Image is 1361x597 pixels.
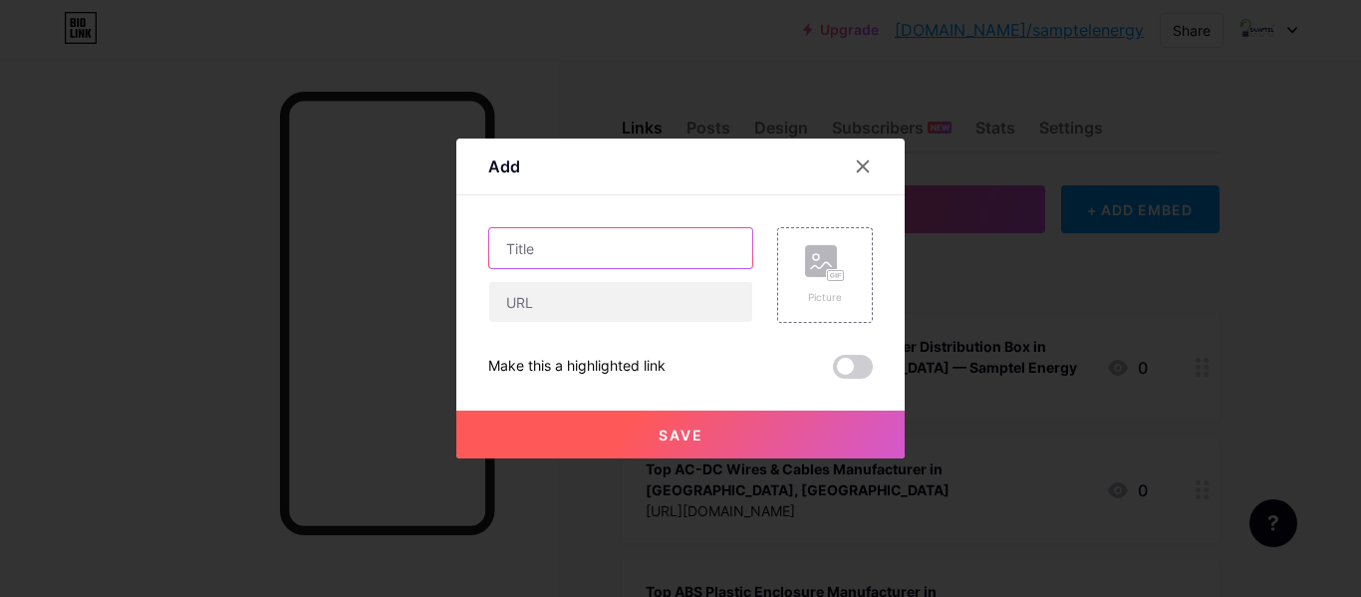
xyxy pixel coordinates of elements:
[456,411,905,458] button: Save
[489,282,752,322] input: URL
[488,355,666,379] div: Make this a highlighted link
[488,154,520,178] div: Add
[805,290,845,305] div: Picture
[659,427,703,444] span: Save
[489,228,752,268] input: Title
